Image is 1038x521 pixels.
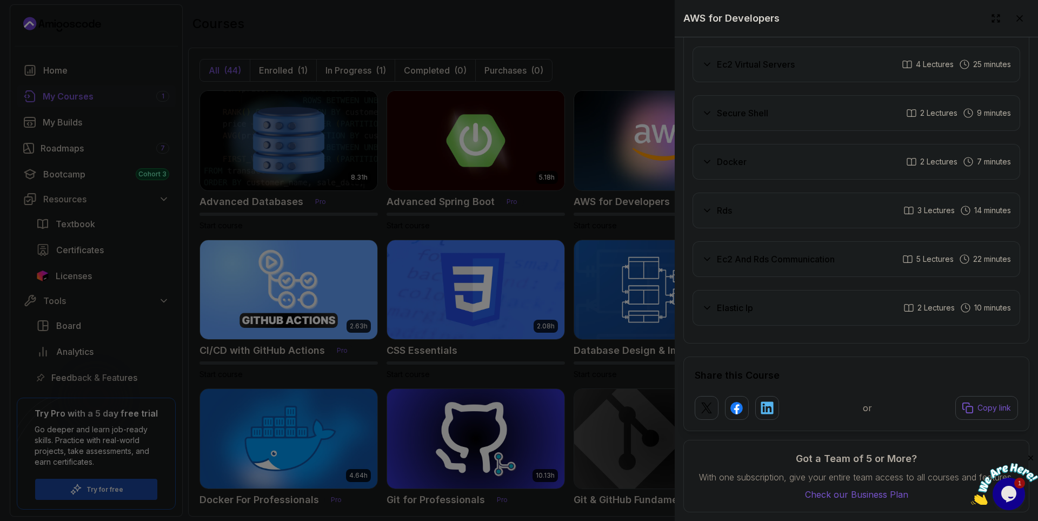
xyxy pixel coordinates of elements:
button: Elastic Ip2 Lectures 10 minutes [693,290,1020,326]
h2: Share this Course [695,368,1018,383]
h3: Ec2 And Rds Communication [717,253,835,266]
span: 2 Lectures [920,108,957,118]
button: Copy link [955,396,1018,420]
h3: Got a Team of 5 or More? [695,451,1018,466]
p: or [863,401,872,414]
span: 14 minutes [974,205,1011,216]
h3: Ec2 Virtual Servers [717,58,795,71]
a: Check our Business Plan [695,488,1018,501]
button: Ec2 Virtual Servers4 Lectures 25 minutes [693,47,1020,82]
button: Expand drawer [986,9,1006,28]
p: With one subscription, give your entire team access to all courses and features. [695,471,1018,484]
h2: AWS for Developers [683,11,780,26]
h3: Secure Shell [717,107,768,120]
span: 3 Lectures [917,205,955,216]
span: 4 Lectures [916,59,954,70]
p: Copy link [977,403,1011,413]
span: 5 Lectures [916,254,954,265]
span: 22 minutes [973,254,1011,265]
button: Rds3 Lectures 14 minutes [693,193,1020,228]
span: 2 Lectures [920,156,957,167]
span: 2 Lectures [917,302,955,313]
h3: Docker [717,155,747,168]
span: 25 minutes [973,59,1011,70]
h3: Rds [717,204,732,217]
h3: Elastic Ip [717,301,753,314]
span: 10 minutes [974,302,1011,313]
button: Ec2 And Rds Communication5 Lectures 22 minutes [693,241,1020,277]
button: Secure Shell2 Lectures 9 minutes [693,95,1020,131]
span: 9 minutes [977,108,1011,118]
iframe: chat widget [971,453,1038,505]
span: 7 minutes [977,156,1011,167]
button: Docker2 Lectures 7 minutes [693,144,1020,180]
